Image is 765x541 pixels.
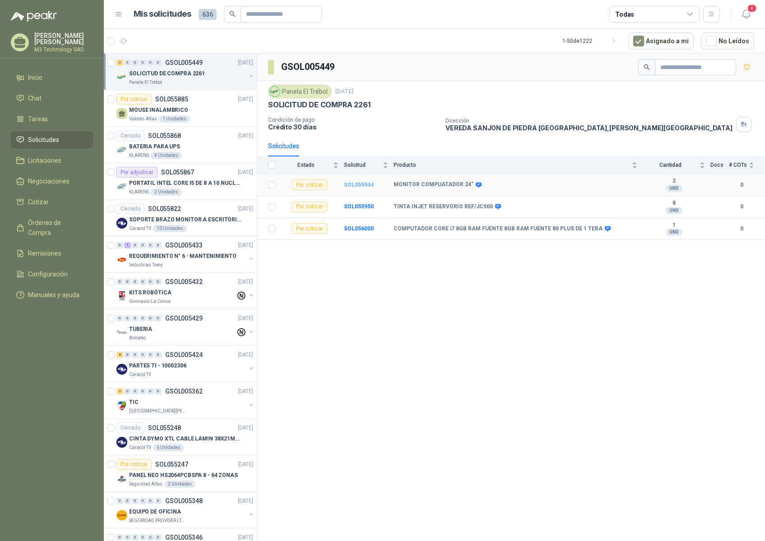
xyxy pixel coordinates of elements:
[238,278,253,286] p: [DATE]
[28,114,48,124] span: Tareas
[729,181,754,189] b: 0
[147,388,154,394] div: 0
[155,60,162,66] div: 0
[116,315,123,321] div: 0
[165,388,203,394] p: GSOL005362
[116,534,123,541] div: 0
[129,362,186,370] p: PARTES TI - 10002306
[116,94,152,105] div: Por cotizar
[116,203,144,214] div: Cerrado
[238,168,253,177] p: [DATE]
[268,85,332,98] div: Panela El Trébol
[139,388,146,394] div: 0
[132,315,139,321] div: 0
[116,242,123,248] div: 0
[729,225,754,233] b: 0
[116,279,123,285] div: 0
[139,498,146,504] div: 0
[165,315,203,321] p: GSOL005429
[344,182,374,188] a: SOL055944
[116,352,123,358] div: 8
[34,47,93,52] p: M3 Technology SAS
[132,352,139,358] div: 0
[155,242,162,248] div: 0
[129,481,162,488] p: Seguridad Atlas
[139,352,146,358] div: 0
[129,371,151,378] p: Caracol TV
[124,279,131,285] div: 0
[344,225,374,232] a: SOL056000
[116,130,144,141] div: Cerrado
[729,156,765,174] th: # COTs
[116,349,255,378] a: 8 0 0 0 0 0 GSOL005424[DATE] Company LogoPARTES TI - 10002306Caracol TV
[139,242,146,248] div: 0
[238,59,253,67] p: [DATE]
[124,352,131,358] div: 0
[155,279,162,285] div: 0
[104,127,257,163] a: CerradoSOL055868[DATE] Company LogoBATERIA PARA UPSKLARENS4 Unidades
[129,261,163,269] p: Industrias Tomy
[11,173,93,190] a: Negociaciones
[165,60,203,66] p: GSOL005449
[129,508,181,516] p: EQUIPO DE OFICINA
[11,152,93,169] a: Licitaciones
[238,387,253,396] p: [DATE]
[281,60,336,74] h3: GSOL005449
[155,352,162,358] div: 0
[129,215,241,224] p: SOPORTE BRAZO MONITOR A ESCRITORIO NBF80
[153,444,184,451] div: 6 Unidades
[129,408,186,415] p: [GEOGRAPHIC_DATA][PERSON_NAME]
[165,498,203,504] p: GSOL005348
[147,279,154,285] div: 0
[268,123,438,131] p: Crédito 30 días
[129,152,149,159] p: KLARENS
[155,96,188,102] p: SOL055885
[628,32,694,50] button: Asignado a mi
[11,214,93,241] a: Órdenes de Compra
[129,69,205,78] p: SOLICITUD DE COMPRA 2261
[155,498,162,504] div: 0
[139,60,146,66] div: 0
[129,252,236,261] p: REQUERIMIENTO N° 6 - MANTENIMIENTO
[281,162,331,168] span: Estado
[28,93,42,103] span: Chat
[139,534,146,541] div: 0
[643,222,705,229] b: 1
[116,400,127,411] img: Company Logo
[643,156,710,174] th: Cantidad
[129,289,171,297] p: KITS ROBÓTICA
[28,73,42,83] span: Inicio
[666,185,682,192] div: UND
[155,534,162,541] div: 0
[238,314,253,323] p: [DATE]
[238,460,253,469] p: [DATE]
[132,534,139,541] div: 0
[116,313,255,342] a: 0 0 0 0 0 0 GSOL005429[DATE] Company LogoTUBERIAAlmatec
[615,9,634,19] div: Todas
[104,90,257,127] a: Por cotizarSOL055885[DATE] MOUSE INALAMBRICOValores Atlas1 Unidades
[28,135,59,145] span: Solicitudes
[161,169,194,175] p: SOL055867
[116,422,144,433] div: Cerrado
[129,517,186,524] p: SEGURIDAD PROVISER LTDA
[129,298,171,305] p: Gimnasio La Colina
[116,254,127,265] img: Company Logo
[238,95,253,104] p: [DATE]
[729,162,747,168] span: # COTs
[116,498,123,504] div: 0
[132,60,139,66] div: 0
[132,242,139,248] div: 0
[238,132,253,140] p: [DATE]
[394,203,493,211] b: TINTA INJET RESERVORIO REF/JC900
[643,200,705,207] b: 8
[159,115,190,123] div: 1 Unidades
[129,179,241,188] p: PORTATIL INTEL CORE I5 DE 8 A 10 NUCLEOS
[129,471,238,480] p: PANEL NEO HS2064PCBSPA 8 - 64 ZONAS
[151,188,182,196] div: 2 Unidades
[116,145,127,156] img: Company Logo
[129,115,157,123] p: Valores Atlas
[344,203,374,210] b: SOL055950
[562,34,621,48] div: 1 - 50 de 1222
[165,279,203,285] p: GSOL005432
[116,60,123,66] div: 3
